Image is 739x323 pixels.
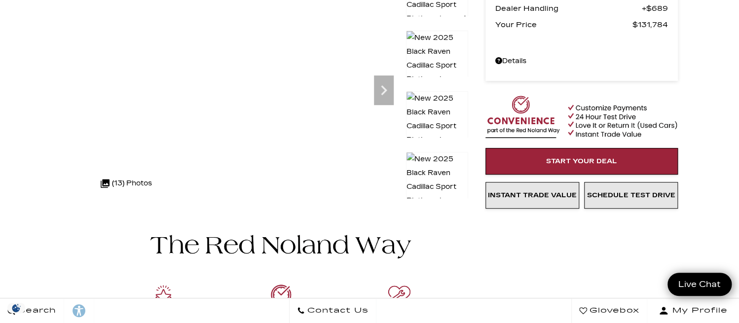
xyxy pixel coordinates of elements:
[15,304,56,318] span: Search
[673,279,726,290] span: Live Chat
[495,54,668,68] a: Details
[5,303,28,313] img: Opt-Out Icon
[668,304,728,318] span: My Profile
[632,18,668,32] span: $131,784
[495,1,642,15] span: Dealer Handling
[642,1,668,15] span: $689
[406,152,468,222] img: New 2025 Black Raven Cadillac Sport Platinum image 4
[495,18,668,32] a: Your Price $131,784
[289,298,376,323] a: Contact Us
[667,273,732,296] a: Live Chat
[5,303,28,313] section: Click to Open Cookie Consent Modal
[406,91,468,161] img: New 2025 Black Raven Cadillac Sport Platinum image 3
[406,31,468,101] img: New 2025 Black Raven Cadillac Sport Platinum image 2
[587,191,675,199] span: Schedule Test Drive
[587,304,639,318] span: Glovebox
[495,1,668,15] a: Dealer Handling $689
[571,298,647,323] a: Glovebox
[647,298,739,323] button: Open user profile menu
[485,148,678,175] a: Start Your Deal
[495,18,632,32] span: Your Price
[546,157,617,165] span: Start Your Deal
[488,191,577,199] span: Instant Trade Value
[485,182,579,209] a: Instant Trade Value
[305,304,369,318] span: Contact Us
[584,182,678,209] a: Schedule Test Drive
[374,75,394,105] div: Next
[96,172,157,195] div: (13) Photos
